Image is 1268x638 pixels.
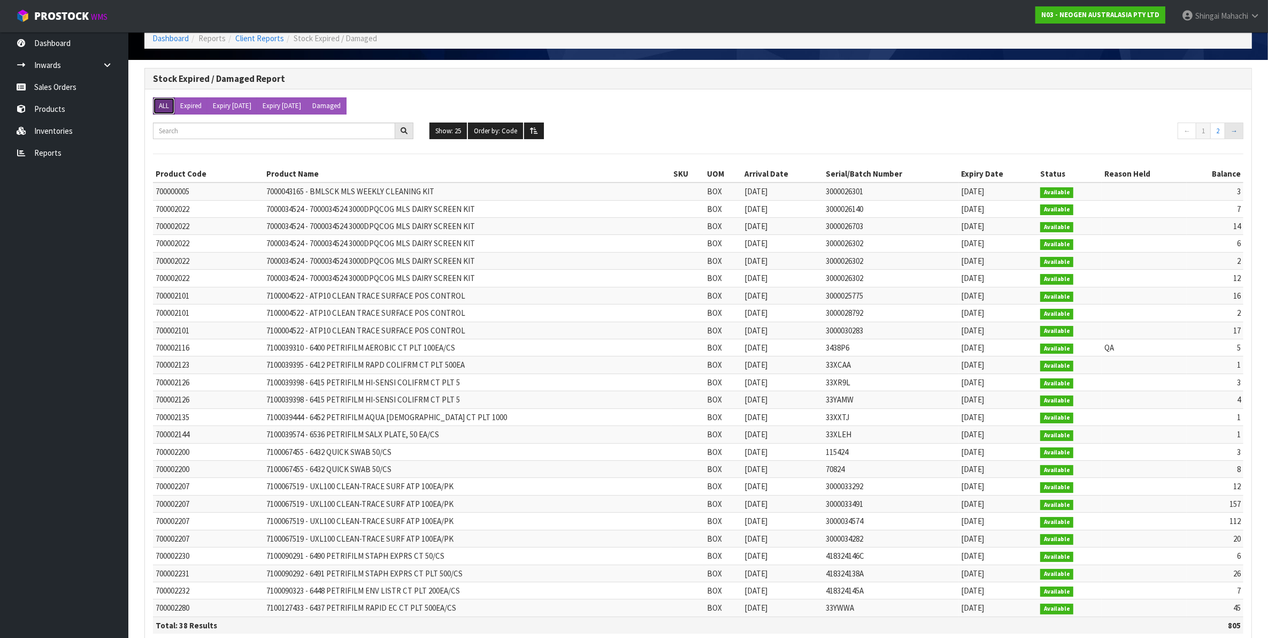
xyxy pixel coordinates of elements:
[266,325,465,336] span: 7100004522 - ATP10 CLEAN TRACE SURFACE POS CONTROL
[707,464,722,474] span: BOX
[826,377,850,388] span: 33XR9L
[1229,516,1241,526] span: 112
[266,551,444,561] span: 7100090291 - 6490 PETRIFILM STAPH EXPRS CT 50/CS
[707,256,722,266] span: BOX
[1237,586,1241,596] span: 7
[962,256,985,266] span: [DATE]
[156,221,189,231] span: 700002022
[156,551,189,561] span: 700002230
[707,186,722,196] span: BOX
[707,325,722,336] span: BOX
[257,97,307,115] button: Expiry [DATE]
[826,464,844,474] span: 70824
[826,603,854,613] span: 33YWWA
[826,360,851,370] span: 33XCAA
[156,204,189,214] span: 700002022
[962,221,985,231] span: [DATE]
[266,516,454,526] span: 7100067519 - UXL100 CLEAN-TRACE SURF ATP 100EA/PK
[1040,587,1074,597] span: Available
[707,377,722,388] span: BOX
[826,499,863,509] span: 3000033491
[962,551,985,561] span: [DATE]
[156,394,189,405] span: 700002126
[266,499,454,509] span: 7100067519 - UXL100 CLEAN-TRACE SURF ATP 100EA/PK
[1040,534,1074,545] span: Available
[156,429,189,439] span: 700002144
[1040,552,1074,563] span: Available
[744,204,767,214] span: [DATE]
[707,273,722,283] span: BOX
[704,165,742,183] th: UOM
[744,586,767,596] span: [DATE]
[707,238,722,248] span: BOX
[156,534,189,544] span: 700002207
[294,33,377,43] span: Stock Expired / Damaged
[826,256,863,266] span: 3000026302
[707,308,722,318] span: BOX
[174,97,208,115] button: Expired
[744,238,767,248] span: [DATE]
[156,412,189,422] span: 700002135
[1233,325,1241,336] span: 17
[1040,604,1074,614] span: Available
[156,308,189,318] span: 700002101
[156,273,189,283] span: 700002022
[1040,222,1074,233] span: Available
[1233,481,1241,491] span: 12
[1040,378,1074,389] span: Available
[156,186,189,196] span: 700000005
[744,447,767,457] span: [DATE]
[1237,256,1241,266] span: 2
[1237,429,1241,439] span: 1
[1237,360,1241,370] span: 1
[826,204,863,214] span: 3000026140
[1040,204,1074,215] span: Available
[1195,11,1219,21] span: Shingai
[826,516,863,526] span: 3000034574
[1040,413,1074,423] span: Available
[153,123,395,139] input: Search
[156,568,189,579] span: 700002231
[156,325,189,336] span: 700002101
[1233,534,1241,544] span: 20
[266,291,465,301] span: 7100004522 - ATP10 CLEAN TRACE SURFACE POS CONTROL
[742,165,823,183] th: Arrival Date
[826,308,863,318] span: 3000028792
[744,534,767,544] span: [DATE]
[156,464,189,474] span: 700002200
[707,447,722,457] span: BOX
[1040,361,1074,371] span: Available
[1233,221,1241,231] span: 14
[744,481,767,491] span: [DATE]
[826,481,863,491] span: 3000033292
[962,499,985,509] span: [DATE]
[1237,204,1241,214] span: 7
[1237,447,1241,457] span: 3
[962,412,985,422] span: [DATE]
[91,12,107,22] small: WMS
[1040,344,1074,354] span: Available
[744,343,767,353] span: [DATE]
[266,204,475,214] span: 7000034524 - 7000034524 3000DPQCOG MLS DAIRY SCREEN KIT
[707,481,722,491] span: BOX
[1040,517,1074,528] span: Available
[707,603,722,613] span: BOX
[1040,465,1074,476] span: Available
[707,412,722,422] span: BOX
[744,291,767,301] span: [DATE]
[707,429,722,439] span: BOX
[744,603,767,613] span: [DATE]
[34,9,89,23] span: ProStock
[1040,187,1074,198] span: Available
[1196,123,1211,140] a: 1
[266,464,391,474] span: 7100067455 - 6432 QUICK SWAB 50/CS
[671,165,705,183] th: SKU
[156,447,189,457] span: 700002200
[823,165,958,183] th: Serial/Batch Number
[1233,273,1241,283] span: 12
[826,586,864,596] span: 418324145A
[962,238,985,248] span: [DATE]
[962,273,985,283] span: [DATE]
[962,429,985,439] span: [DATE]
[707,204,722,214] span: BOX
